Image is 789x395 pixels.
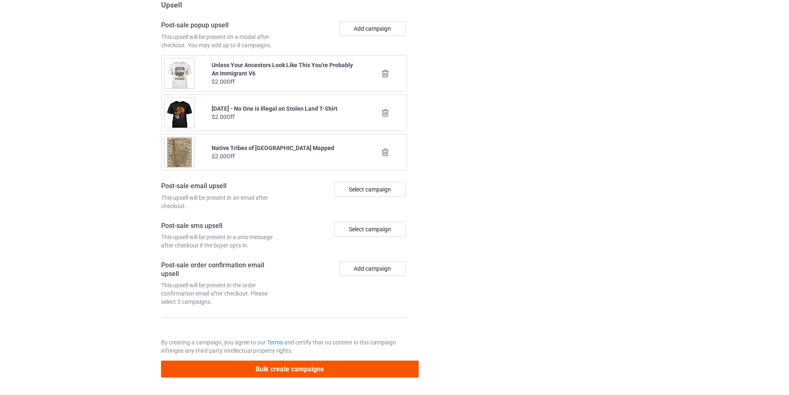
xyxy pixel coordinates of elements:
[212,145,334,151] b: Native Tribes of [GEOGRAPHIC_DATA] Mapped
[161,338,407,355] p: By creating a campaign, you agree to our and certify that no content in this campaign infringes a...
[212,152,357,160] div: $2.00 Off
[267,339,283,346] a: Terms
[161,281,281,306] div: This upsell will be present in the order confirmation email after checkout. Please select 3 campa...
[161,361,419,378] button: Bulk create campaigns
[161,182,281,191] h4: Post-sale email upsell
[161,222,281,230] h4: Post-sale sms upsell
[334,182,405,197] div: Select campaign
[161,21,281,30] h4: Post-sale popup upsell
[212,62,353,77] b: Unless Your Ancestors Look Like This You're Probably An Immigrant V6
[161,233,281,250] div: This upsell will be present in a sms message after checkout if the buyer opts in.
[339,21,405,36] button: Add campaign
[161,261,281,278] h4: Post-sale order confirmation email upsell
[212,105,338,112] b: [DATE] - No One is Illegal on Stolen Land T-Shirt
[212,113,357,121] div: $2.00 Off
[339,261,405,276] button: Add campaign
[212,78,357,86] div: $2.00 Off
[334,222,405,237] div: Select campaign
[161,194,281,210] div: This upsell will be present in an email after checkout.
[161,33,281,49] div: This upsell will be present on a modal after checkout. You may add up to 4 campaigns.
